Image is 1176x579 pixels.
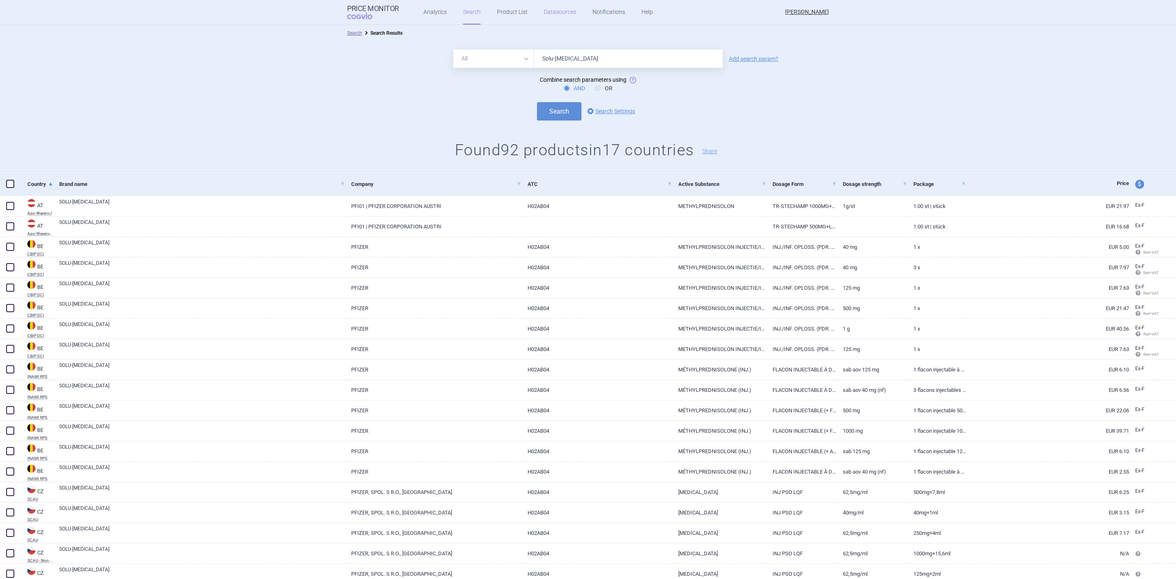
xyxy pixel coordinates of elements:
[27,375,53,379] abbr: INAMI RPS — National Institute for Health Disability Insurance, Belgium. Programme web - Médicame...
[345,217,521,237] a: PFI01 | PFIZER CORPORATION AUSTRI
[521,503,672,523] a: H02AB04
[966,441,1129,461] a: EUR 6.10
[521,380,672,400] a: H02AB04
[27,546,36,554] img: Czech Republic
[837,523,907,543] a: 62,5MG/ML
[21,239,53,256] a: BEBECBIP DCI
[537,102,581,121] button: Search
[966,400,1129,420] a: EUR 22.06
[59,341,345,356] a: SOLU-[MEDICAL_DATA]
[907,462,966,482] a: 1 flacon injectable à deux compartiments 1 doses poudre et solvant pour solution injectable, 40 m...
[27,301,36,309] img: Belgium
[907,421,966,441] a: 1 flacon injectable 1000 mg poudre pour solution injectable, 64,1 mg/ml
[966,482,1129,502] a: EUR 6.25
[907,503,966,523] a: 40MG+1ML
[521,196,672,216] a: H02AB04
[59,423,345,438] a: SOLU-[MEDICAL_DATA]
[1129,363,1159,375] a: Ex-F
[907,400,966,420] a: 1 flacon injectable 500 mg poudre pour solution injectable, 64,1 mg/ml
[351,174,521,194] a: Company
[345,237,521,257] a: PFIZER
[672,421,766,441] a: MÉTHYLPREDNISOLONE (INJ.)
[27,232,53,236] abbr: Apo-Warenv.III — Apothekerverlag Warenverzeichnis. Online database developed by the Österreichisc...
[59,198,345,213] a: SOLU-[MEDICAL_DATA]
[1129,199,1159,212] a: Ex-F
[966,257,1129,277] a: EUR 7.97
[540,76,626,83] span: Combine search parameters using
[1135,325,1145,331] span: Ex-factory price
[966,503,1129,523] a: EUR 3.15
[837,278,907,298] a: 125 mg
[21,382,53,399] a: BEBEINAMI RPS
[672,503,766,523] a: [MEDICAL_DATA]
[27,505,36,514] img: Czech Republic
[521,482,672,502] a: H02AB04
[837,298,907,318] a: 500 mg
[837,462,907,482] a: SAB AOV 40 mg (NF)
[1135,311,1167,316] span: Ret+VAT calc
[966,298,1129,318] a: EUR 21.47
[595,84,612,92] label: OR
[27,219,36,228] img: Austria
[907,217,966,237] a: 1.00 ST | Stück
[345,421,521,441] a: PFIZER
[27,456,53,461] abbr: INAMI RPS — National Institute for Health Disability Insurance, Belgium. Programme web - Médicame...
[1135,447,1145,453] span: Ex-factory price
[773,174,837,194] a: Dosage Form
[837,421,907,441] a: 1000 mg
[766,523,837,543] a: INJ PSO LQF
[966,217,1129,237] a: EUR 16.68
[521,237,672,257] a: H02AB04
[1135,427,1145,433] span: Ex-factory price
[21,402,53,420] a: BEBEINAMI RPS
[27,174,53,194] a: Country
[766,339,837,359] a: INJ./INF. OPLOSS. (PDR. + SOLV.) I.M./I.V. S.A.B. [[MEDICAL_DATA]. + AMP.]
[766,360,837,380] a: FLACON INJECTABLE À DEUX COMPARTIMENTS
[27,322,36,330] img: Belgium
[672,360,766,380] a: MÉTHYLPREDNISOLONE (INJ.)
[966,462,1129,482] a: EUR 2.55
[59,505,345,519] a: SOLU-[MEDICAL_DATA]
[21,505,53,522] a: CZCZSCAU
[966,360,1129,380] a: EUR 6.10
[345,196,521,216] a: PFI01 | PFIZER CORPORATION AUSTRI
[347,4,399,13] strong: Price Monitor
[672,543,766,563] a: [MEDICAL_DATA]
[837,380,907,400] a: SAB AOV 40 mg (NF)
[345,319,521,339] a: PFIZER
[766,278,837,298] a: INJ./INF. OPLOSS. (PDR. + SOLV.) I.M./I.V. S.A.B. [[MEDICAL_DATA]., ACT-O-VIAL]
[907,339,966,359] a: 1 x
[766,441,837,461] a: FLACON INJECTABLE (+ AMPOULE)
[907,543,966,563] a: 1000MG+15,6ML
[672,319,766,339] a: METHYLPREDNISOLON INJECTIE/INFUSIE 1 G
[837,257,907,277] a: 40 mg
[345,400,521,420] a: PFIZER
[966,543,1129,563] a: N/A
[27,526,36,534] img: Czech Republic
[907,380,966,400] a: 3 flacons injectables à deux compartiments 1 doses poudre et solvant pour solution injectable, 40...
[59,219,345,233] a: SOLU-[MEDICAL_DATA]
[59,280,345,295] a: SOLU-[MEDICAL_DATA]
[521,462,672,482] a: H02AB04
[345,360,521,380] a: PFIZER
[966,339,1129,359] a: EUR 7.63
[766,237,837,257] a: INJ./INF. OPLOSS. (PDR. + SOLV.) I.M./I.V. S.A.B. [[MEDICAL_DATA]., ACT-O-VIAL]
[59,525,345,540] a: SOLU-[MEDICAL_DATA]
[1129,281,1159,300] a: Ex-F Ret+VAT calc
[27,424,36,432] img: Belgium
[907,523,966,543] a: 250MG+4ML
[766,298,837,318] a: INJ./INF. OPLOSS. (PDR. + SOLV.) I.M./I.V. [2X [MEDICAL_DATA].]
[345,503,521,523] a: PFIZER, SPOL. S R.O., [GEOGRAPHIC_DATA]
[672,237,766,257] a: METHYLPREDNISOLON INJECTIE/INFUSIE 40 MG / 1 ML
[564,84,585,92] label: AND
[672,462,766,482] a: MÉTHYLPREDNISOLONE (INJ.)
[1135,345,1145,351] span: Ex-factory price
[521,339,672,359] a: H02AB04
[1117,180,1129,186] span: Price
[345,462,521,482] a: PFIZER
[1129,485,1159,498] a: Ex-F
[21,525,53,542] a: CZCZSCAU
[59,382,345,397] a: SOLU-[MEDICAL_DATA]
[766,217,837,237] a: TR-STECHAMP 500MG+LSGM
[21,321,53,338] a: BEBECBIP DCI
